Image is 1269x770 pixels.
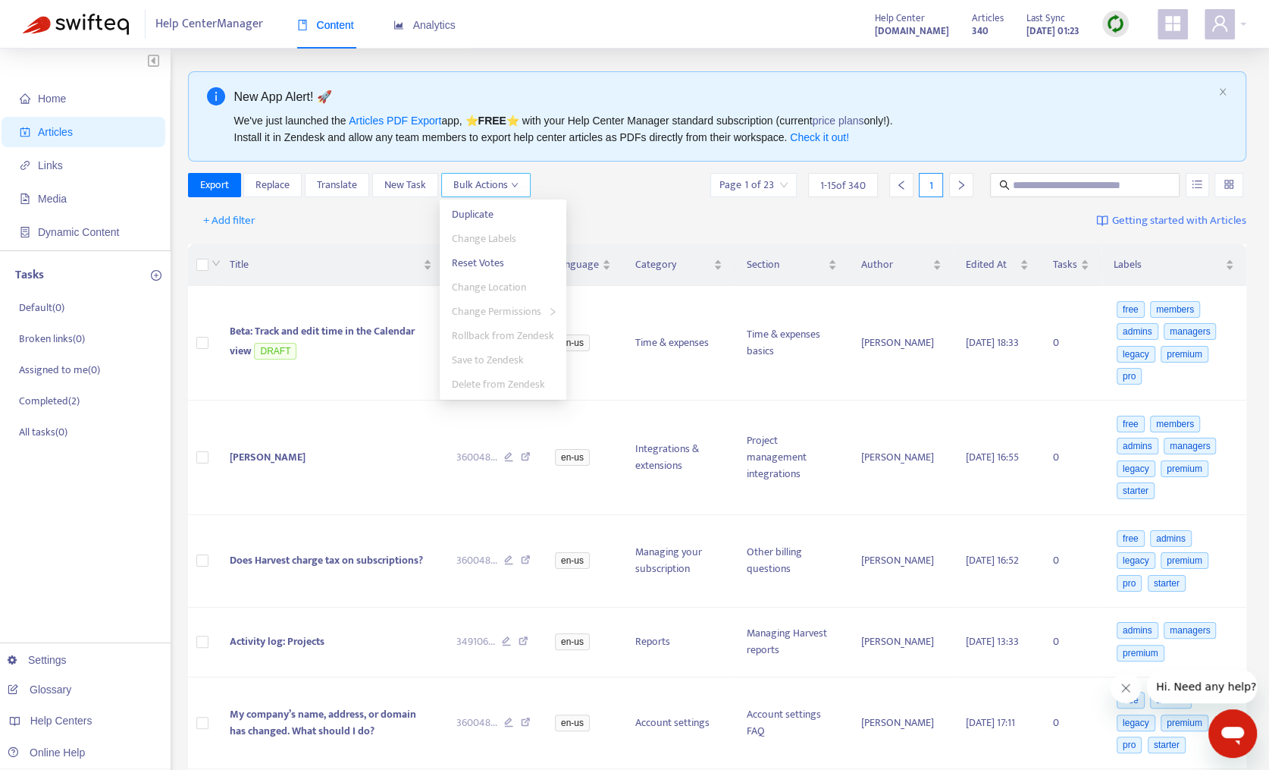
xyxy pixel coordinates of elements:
iframe: Close message [1111,673,1141,703]
span: file-image [20,193,30,204]
span: [DATE] 17:11 [966,714,1015,731]
span: Language [555,256,599,273]
span: en-us [555,715,590,731]
span: starter [1148,575,1186,592]
td: Account settings FAQ [735,677,849,770]
th: Author [849,244,954,286]
a: Getting started with Articles [1096,209,1246,233]
img: image-link [1096,215,1108,227]
th: Edited At [954,244,1041,286]
span: 1 - 15 of 340 [820,178,866,193]
span: en-us [555,449,590,466]
span: managers [1164,323,1216,340]
a: Glossary [8,684,71,696]
span: Articles [38,126,73,138]
strong: [DATE] 01:23 [1026,23,1079,39]
span: account-book [20,127,30,137]
span: free [1117,530,1145,547]
span: Dynamic Content [38,226,119,238]
span: Help Center Manager [155,10,263,39]
span: Getting started with Articles [1112,212,1246,230]
span: plus-circle [151,270,161,281]
span: Bulk Actions [453,177,519,193]
td: Managing Harvest reports [735,608,849,677]
td: Managing your subscription [623,515,735,608]
strong: 340 [972,23,989,39]
p: Default ( 0 ) [19,300,64,316]
td: [PERSON_NAME] [849,677,954,770]
span: Media [38,193,67,205]
span: members [1150,416,1200,432]
td: 0 [1041,677,1101,770]
td: Integrations & extensions [623,401,735,515]
span: Delete from Zendesk [452,376,545,393]
th: Labels [1101,244,1246,286]
span: DRAFT [254,343,296,360]
button: + Add filter [192,209,267,233]
span: Analytics [393,19,456,31]
span: [DATE] 16:52 [966,552,1019,569]
span: Beta: Track and edit time in the Calendar view [230,322,415,360]
span: Reset Votes [452,254,504,272]
div: New App Alert! 🚀 [234,87,1213,106]
span: Tasks [1053,256,1077,273]
td: [PERSON_NAME] [849,401,954,515]
button: Export [188,173,241,197]
span: [DATE] 16:55 [966,448,1019,466]
span: managers [1164,622,1216,639]
span: Replace [255,177,290,193]
span: premium [1161,552,1208,569]
button: Translate [305,173,369,197]
span: Change Labels [452,230,516,247]
td: Project management integrations [735,401,849,515]
span: Change Permissions [452,303,541,320]
th: Language [543,244,623,286]
span: free [1117,416,1145,432]
span: + Add filter [203,212,255,230]
span: Title [230,256,421,273]
span: Edited At [966,256,1017,273]
span: Help Centers [30,715,92,727]
span: close [1218,87,1227,96]
span: premium [1117,645,1164,662]
span: 360048 ... [456,715,497,731]
div: 1 [919,173,943,197]
span: Labels [1114,256,1222,273]
span: pro [1117,368,1142,385]
span: 360048 ... [456,449,497,466]
span: unordered-list [1192,179,1202,190]
p: Tasks [15,266,44,284]
td: [PERSON_NAME] [849,286,954,401]
span: 349106 ... [456,633,495,650]
span: pro [1117,575,1142,592]
span: starter [1148,737,1186,753]
span: user [1211,14,1229,33]
span: Section [747,256,825,273]
iframe: Button to launch messaging window [1208,709,1257,758]
span: admins [1117,323,1158,340]
td: 0 [1041,515,1101,608]
th: Section [735,244,849,286]
span: admins [1117,438,1158,454]
span: Translate [317,177,357,193]
a: price plans [813,115,864,127]
span: search [999,180,1010,190]
span: My company’s name, address, or domain has changed. What should I do? [230,706,416,740]
div: We've just launched the app, ⭐ ⭐️ with your Help Center Manager standard subscription (current on... [234,112,1213,146]
span: [PERSON_NAME] [230,448,305,466]
button: New Task [372,173,438,197]
span: book [297,20,308,30]
td: 0 [1041,286,1101,401]
span: premium [1161,346,1208,363]
span: pro [1117,737,1142,753]
span: admins [1117,622,1158,639]
a: Online Help [8,746,85,759]
p: Broken links ( 0 ) [19,331,85,347]
span: Content [297,19,354,31]
span: info-circle [207,87,225,105]
a: Check it out! [790,131,849,143]
p: Completed ( 2 ) [19,393,80,409]
th: Tasks [1041,244,1101,286]
span: legacy [1117,552,1155,569]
